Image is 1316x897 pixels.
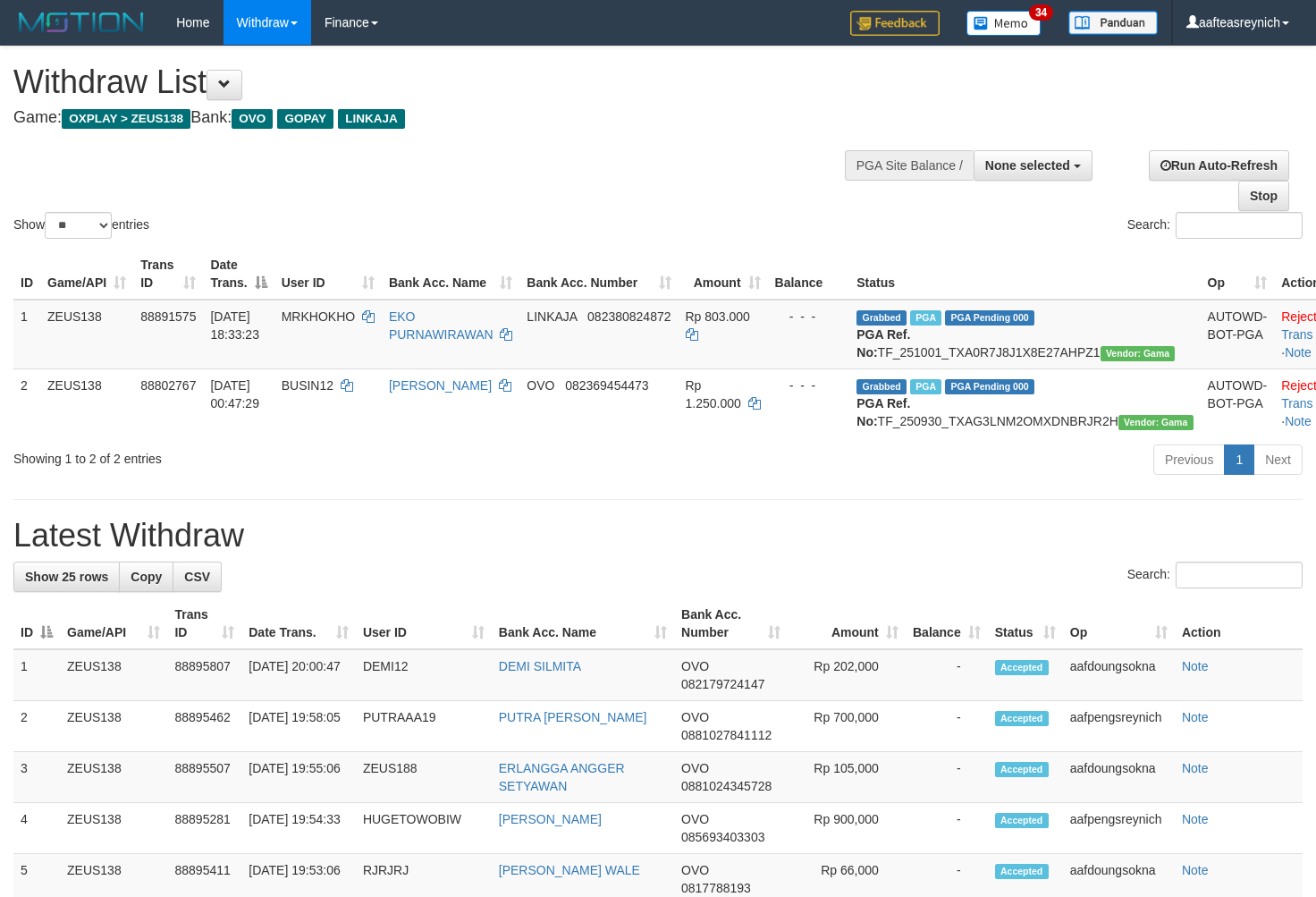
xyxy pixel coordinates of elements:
h1: Withdraw List [13,64,859,100]
td: aafdoungsokna [1063,752,1175,803]
span: Copy [131,570,162,584]
span: PGA Pending [945,310,1034,326]
span: [DATE] 18:33:23 [210,309,259,342]
span: OVO [681,659,709,673]
th: Trans ID: activate to sort column ascending [167,598,241,649]
input: Search: [1176,212,1303,239]
td: ZEUS138 [60,752,167,803]
td: [DATE] 19:58:05 [241,701,356,752]
div: - - - [775,308,843,326]
a: PUTRA [PERSON_NAME] [499,710,647,724]
th: Bank Acc. Name: activate to sort column ascending [492,598,674,649]
select: Showentries [45,212,112,239]
span: 34 [1029,4,1053,21]
a: Stop [1238,181,1289,211]
th: Bank Acc. Name: activate to sort column ascending [382,249,519,300]
th: Amount: activate to sort column ascending [679,249,768,300]
a: ERLANGGA ANGGER SETYAWAN [499,761,625,793]
td: - [906,803,988,854]
span: Accepted [995,813,1049,828]
td: ZEUS138 [60,803,167,854]
th: User ID: activate to sort column ascending [274,249,382,300]
span: Copy 082380824872 to clipboard [587,309,671,324]
th: Amount: activate to sort column ascending [788,598,906,649]
span: Rp 1.250.000 [686,378,741,410]
td: AUTOWD-BOT-PGA [1201,368,1275,437]
td: 2 [13,368,40,437]
a: 1 [1224,444,1254,475]
td: - [906,752,988,803]
td: 88895281 [167,803,241,854]
span: Accepted [995,711,1049,726]
span: Rp 803.000 [686,309,750,324]
span: Accepted [995,762,1049,777]
th: Action [1175,598,1303,649]
th: Op: activate to sort column ascending [1063,598,1175,649]
th: Status [849,249,1200,300]
th: ID: activate to sort column descending [13,598,60,649]
span: Copy 0881024345728 to clipboard [681,779,772,793]
td: DEMI12 [356,649,492,701]
a: Note [1285,414,1312,428]
a: EKO PURNAWIRAWAN [389,309,493,342]
td: 1 [13,649,60,701]
span: Show 25 rows [25,570,108,584]
span: LINKAJA [527,309,577,324]
th: Date Trans.: activate to sort column descending [203,249,274,300]
span: Copy 082179724147 to clipboard [681,677,764,691]
td: ZEUS138 [40,300,133,369]
span: OVO [232,109,273,129]
span: PGA Pending [945,379,1034,394]
td: PUTRAAA19 [356,701,492,752]
a: Note [1182,659,1209,673]
td: aafpengsreynich [1063,803,1175,854]
td: aafdoungsokna [1063,649,1175,701]
span: OVO [681,812,709,826]
img: MOTION_logo.png [13,9,149,36]
b: PGA Ref. No: [856,396,910,428]
th: Status: activate to sort column ascending [988,598,1063,649]
span: Accepted [995,864,1049,879]
span: CSV [184,570,210,584]
button: None selected [974,150,1092,181]
td: ZEUS188 [356,752,492,803]
th: Game/API: activate to sort column ascending [40,249,133,300]
a: Show 25 rows [13,562,120,592]
span: Copy 0881027841112 to clipboard [681,728,772,742]
td: 3 [13,752,60,803]
img: panduan.png [1068,11,1158,35]
span: BUSIN12 [282,378,333,393]
a: Note [1285,345,1312,360]
span: Grabbed [856,310,907,326]
td: HUGETOWOBIW [356,803,492,854]
td: Rp 105,000 [788,752,906,803]
a: Note [1182,863,1209,877]
span: OVO [527,378,554,393]
td: Rp 900,000 [788,803,906,854]
span: Marked by aafsreyleap [910,379,941,394]
h4: Game: Bank: [13,109,859,127]
a: Note [1182,812,1209,826]
a: [PERSON_NAME] [389,378,492,393]
span: Accepted [995,660,1049,675]
span: Copy 0817788193 to clipboard [681,881,751,895]
label: Show entries [13,212,149,239]
td: aafpengsreynich [1063,701,1175,752]
label: Search: [1127,562,1303,588]
img: Button%20Memo.svg [966,11,1042,36]
label: Search: [1127,212,1303,239]
span: None selected [985,158,1070,173]
th: Bank Acc. Number: activate to sort column ascending [519,249,678,300]
td: [DATE] 20:00:47 [241,649,356,701]
td: AUTOWD-BOT-PGA [1201,300,1275,369]
span: Grabbed [856,379,907,394]
span: [DATE] 00:47:29 [210,378,259,410]
td: [DATE] 19:55:06 [241,752,356,803]
input: Search: [1176,562,1303,588]
a: Run Auto-Refresh [1149,150,1289,181]
th: Bank Acc. Number: activate to sort column ascending [674,598,788,649]
a: CSV [173,562,222,592]
th: User ID: activate to sort column ascending [356,598,492,649]
td: ZEUS138 [40,368,133,437]
th: Balance: activate to sort column ascending [906,598,988,649]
